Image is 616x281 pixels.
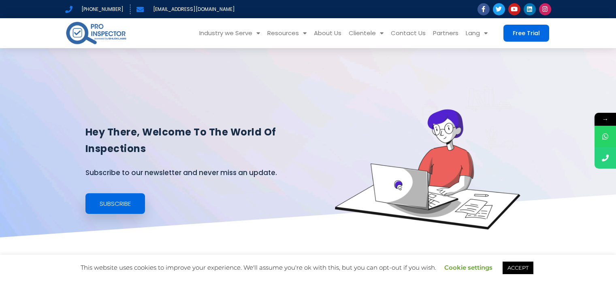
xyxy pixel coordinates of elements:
[79,4,124,14] span: [PHONE_NUMBER]
[387,18,429,48] a: Contact Us
[429,18,462,48] a: Partners
[513,30,540,36] span: Free Trial
[151,4,235,14] span: [EMAIL_ADDRESS][DOMAIN_NAME]
[140,18,491,48] nav: Menu
[345,18,387,48] a: Clientele
[85,166,325,180] p: Subscribe to our newsletter and never miss an update.
[503,262,533,274] a: ACCEPT
[310,18,345,48] a: About Us
[264,18,310,48] a: Resources
[85,124,325,157] h1: Hey there, welcome to the world of inspections
[65,20,127,46] img: pro-inspector-logo
[595,113,616,126] span: →
[100,201,131,207] span: Subscribe
[335,87,520,230] img: blogs-banner
[85,193,145,214] a: Subscribe
[136,4,235,14] a: [EMAIL_ADDRESS][DOMAIN_NAME]
[196,18,264,48] a: Industry we Serve
[503,25,549,42] a: Free Trial
[444,264,492,271] a: Cookie settings
[81,264,535,271] span: This website uses cookies to improve your experience. We'll assume you're ok with this, but you c...
[462,18,491,48] a: Lang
